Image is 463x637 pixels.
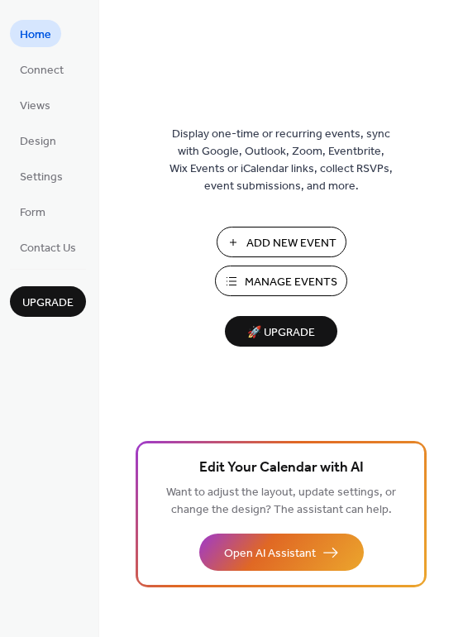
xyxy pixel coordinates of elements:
[20,204,45,222] span: Form
[166,481,396,521] span: Want to adjust the layout, update settings, or change the design? The assistant can help.
[10,162,73,189] a: Settings
[199,534,364,571] button: Open AI Assistant
[215,266,347,296] button: Manage Events
[20,133,56,151] span: Design
[20,98,50,115] span: Views
[169,126,393,195] span: Display one-time or recurring events, sync with Google, Outlook, Zoom, Eventbrite, Wix Events or ...
[245,274,337,291] span: Manage Events
[22,295,74,312] span: Upgrade
[20,26,51,44] span: Home
[20,169,63,186] span: Settings
[10,233,86,261] a: Contact Us
[224,545,316,563] span: Open AI Assistant
[10,20,61,47] a: Home
[10,127,66,154] a: Design
[246,235,337,252] span: Add New Event
[10,91,60,118] a: Views
[10,55,74,83] a: Connect
[20,240,76,257] span: Contact Us
[10,286,86,317] button: Upgrade
[235,322,327,344] span: 🚀 Upgrade
[10,198,55,225] a: Form
[217,227,346,257] button: Add New Event
[225,316,337,347] button: 🚀 Upgrade
[20,62,64,79] span: Connect
[199,457,364,480] span: Edit Your Calendar with AI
